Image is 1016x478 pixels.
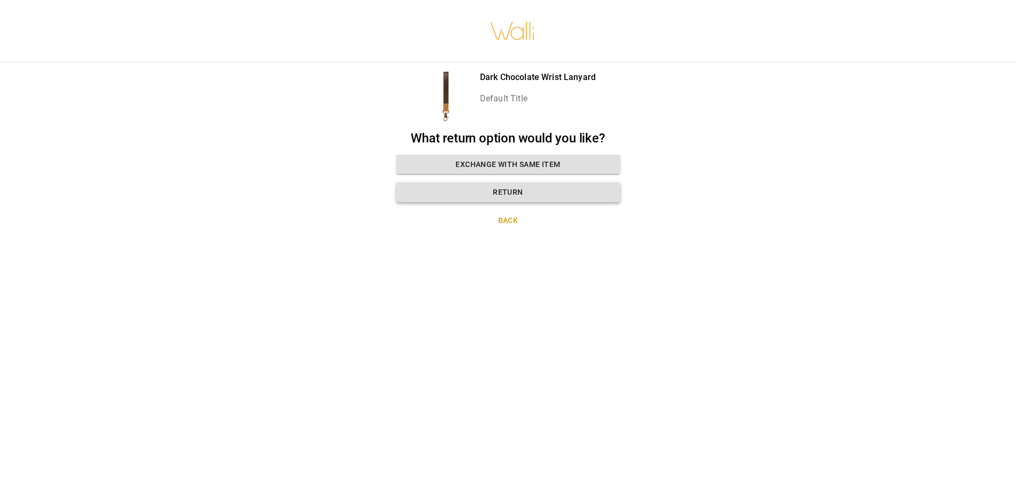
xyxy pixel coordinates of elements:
[480,71,596,84] p: Dark Chocolate Wrist Lanyard
[396,155,620,174] button: Exchange with same item
[396,131,620,146] h2: What return option would you like?
[480,92,596,105] p: Default Title
[396,182,620,202] button: Return
[490,8,535,54] img: walli-inc.myshopify.com
[396,211,620,230] button: Back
